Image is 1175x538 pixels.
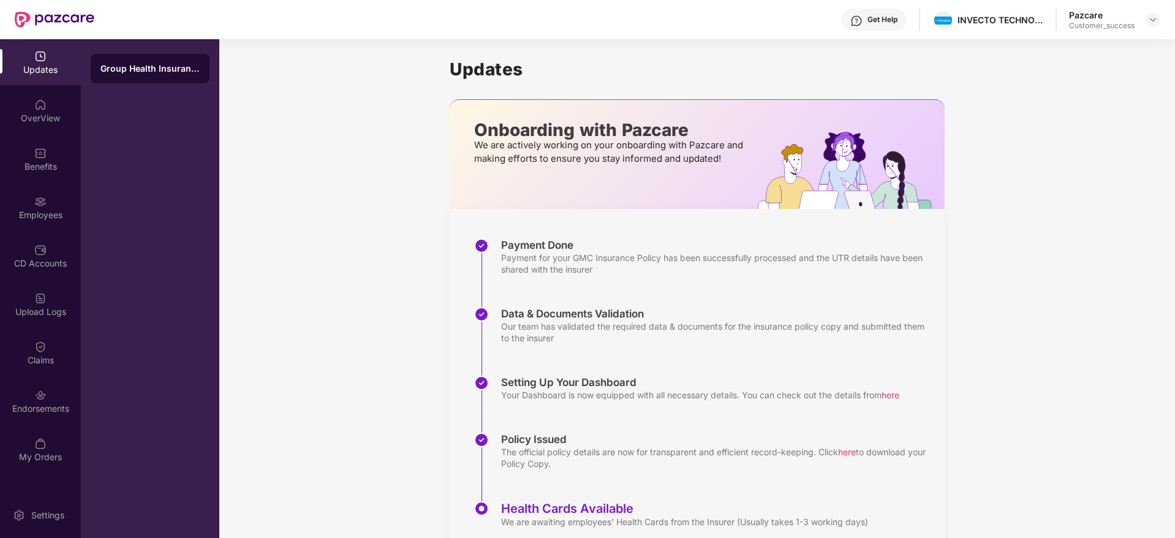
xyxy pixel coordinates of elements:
[501,238,932,252] div: Payment Done
[501,501,868,516] div: Health Cards Available
[501,252,932,275] div: Payment for your GMC Insurance Policy has been successfully processed and the UTR details have be...
[15,12,94,28] img: New Pazcare Logo
[34,341,47,353] img: svg+xml;base64,PHN2ZyBpZD0iQ2xhaW0iIHhtbG5zPSJodHRwOi8vd3d3LnczLm9yZy8yMDAwL3N2ZyIgd2lkdGg9IjIwIi...
[34,244,47,256] img: svg+xml;base64,PHN2ZyBpZD0iQ0RfQWNjb3VudHMiIGRhdGEtbmFtZT0iQ0QgQWNjb3VudHMiIHhtbG5zPSJodHRwOi8vd3...
[850,15,863,27] img: svg+xml;base64,PHN2ZyBpZD0iSGVscC0zMngzMiIgeG1sbnM9Imh0dHA6Ly93d3cudzMub3JnLzIwMDAvc3ZnIiB3aWR0aD...
[28,509,68,521] div: Settings
[838,447,856,457] span: here
[474,307,489,322] img: svg+xml;base64,PHN2ZyBpZD0iU3RlcC1Eb25lLTMyeDMyIiB4bWxucz0iaHR0cDovL3d3dy53My5vcmcvMjAwMC9zdmciIH...
[474,124,747,135] p: Onboarding with Pazcare
[501,516,868,528] div: We are awaiting employees' Health Cards from the Insurer (Usually takes 1-3 working days)
[758,132,945,209] img: hrOnboarding
[34,195,47,208] img: svg+xml;base64,PHN2ZyBpZD0iRW1wbG95ZWVzIiB4bWxucz0iaHR0cDovL3d3dy53My5vcmcvMjAwMC9zdmciIHdpZHRoPS...
[501,433,932,446] div: Policy Issued
[474,138,747,165] p: We are actively working on your onboarding with Pazcare and making efforts to ensure you stay inf...
[34,389,47,401] img: svg+xml;base64,PHN2ZyBpZD0iRW5kb3JzZW1lbnRzIiB4bWxucz0iaHR0cDovL3d3dy53My5vcmcvMjAwMC9zdmciIHdpZH...
[450,59,945,80] h1: Updates
[1148,15,1158,25] img: svg+xml;base64,PHN2ZyBpZD0iRHJvcGRvd24tMzJ4MzIiIHhtbG5zPSJodHRwOi8vd3d3LnczLm9yZy8yMDAwL3N2ZyIgd2...
[34,99,47,111] img: svg+xml;base64,PHN2ZyBpZD0iSG9tZSIgeG1sbnM9Imh0dHA6Ly93d3cudzMub3JnLzIwMDAvc3ZnIiB3aWR0aD0iMjAiIG...
[501,320,932,344] div: Our team has validated the required data & documents for the insurance policy copy and submitted ...
[882,390,899,400] span: here
[474,376,489,390] img: svg+xml;base64,PHN2ZyBpZD0iU3RlcC1Eb25lLTMyeDMyIiB4bWxucz0iaHR0cDovL3d3dy53My5vcmcvMjAwMC9zdmciIH...
[100,63,200,75] div: Group Health Insurance
[1069,9,1135,21] div: Pazcare
[501,376,899,389] div: Setting Up Your Dashboard
[34,292,47,305] img: svg+xml;base64,PHN2ZyBpZD0iVXBsb2FkX0xvZ3MiIGRhdGEtbmFtZT0iVXBsb2FkIExvZ3MiIHhtbG5zPSJodHRwOi8vd3...
[1069,21,1135,31] div: Customer_success
[501,389,899,401] div: Your Dashboard is now equipped with all necessary details. You can check out the details from
[934,17,952,25] img: invecto.png
[474,501,489,516] img: svg+xml;base64,PHN2ZyBpZD0iU3RlcC1BY3RpdmUtMzJ4MzIiIHhtbG5zPSJodHRwOi8vd3d3LnczLm9yZy8yMDAwL3N2Zy...
[34,147,47,159] img: svg+xml;base64,PHN2ZyBpZD0iQmVuZWZpdHMiIHhtbG5zPSJodHRwOi8vd3d3LnczLm9yZy8yMDAwL3N2ZyIgd2lkdGg9Ij...
[474,238,489,253] img: svg+xml;base64,PHN2ZyBpZD0iU3RlcC1Eb25lLTMyeDMyIiB4bWxucz0iaHR0cDovL3d3dy53My5vcmcvMjAwMC9zdmciIH...
[13,509,25,521] img: svg+xml;base64,PHN2ZyBpZD0iU2V0dGluZy0yMHgyMCIgeG1sbnM9Imh0dHA6Ly93d3cudzMub3JnLzIwMDAvc3ZnIiB3aW...
[501,446,932,469] div: The official policy details are now for transparent and efficient record-keeping. Click to downlo...
[474,433,489,447] img: svg+xml;base64,PHN2ZyBpZD0iU3RlcC1Eb25lLTMyeDMyIiB4bWxucz0iaHR0cDovL3d3dy53My5vcmcvMjAwMC9zdmciIH...
[501,307,932,320] div: Data & Documents Validation
[958,14,1043,26] div: INVECTO TECHNOLOGIES PRIVATE LIMITED
[867,15,897,25] div: Get Help
[34,50,47,63] img: svg+xml;base64,PHN2ZyBpZD0iVXBkYXRlZCIgeG1sbnM9Imh0dHA6Ly93d3cudzMub3JnLzIwMDAvc3ZnIiB3aWR0aD0iMj...
[34,438,47,450] img: svg+xml;base64,PHN2ZyBpZD0iTXlfT3JkZXJzIiBkYXRhLW5hbWU9Ik15IE9yZGVycyIgeG1sbnM9Imh0dHA6Ly93d3cudz...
